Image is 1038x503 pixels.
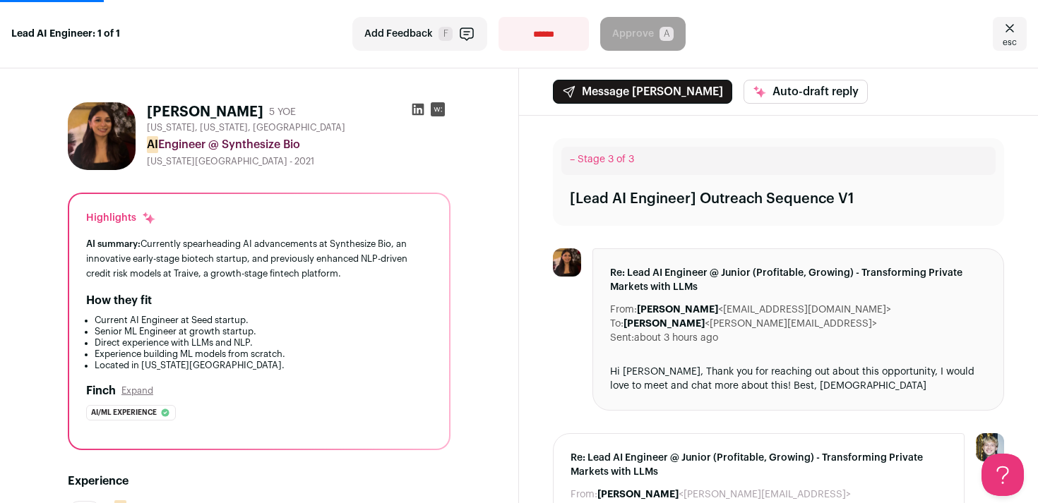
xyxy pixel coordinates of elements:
span: Re: Lead AI Engineer @ Junior (Profitable, Growing) - Transforming Private Markets with LLMs [571,451,947,479]
span: F [439,27,453,41]
dt: From: [610,303,637,317]
li: Experience building ML models from scratch. [95,349,432,360]
strong: Lead AI Engineer: 1 of 1 [11,27,120,41]
span: Stage 3 of 3 [578,154,634,164]
a: Close [993,17,1027,51]
iframe: Help Scout Beacon - Open [982,454,1024,496]
h2: Experience [68,473,451,490]
dt: To: [610,317,624,331]
span: AI summary: [86,239,141,248]
img: 6494470-medium_jpg [976,433,1004,461]
button: Add Feedback F [352,17,487,51]
img: 097decf0cfa5e1fe699973d17904fb6e5c1ba1c00bf45689fdc82ed00c0b98e9.jpg [68,102,136,170]
div: Highlights [86,211,156,225]
img: 097decf0cfa5e1fe699973d17904fb6e5c1ba1c00bf45689fdc82ed00c0b98e9.jpg [553,248,581,277]
button: Expand [121,385,153,396]
div: [US_STATE][GEOGRAPHIC_DATA] - 2021 [147,156,451,167]
div: [Lead AI Engineer] Outreach Sequence V1 [570,189,854,209]
span: Re: Lead AI Engineer @ Junior (Profitable, Growing) - Transforming Private Markets with LLMs [610,266,986,294]
dt: From: [571,487,597,502]
li: Direct experience with LLMs and NLP. [95,337,432,349]
div: 5 YOE [269,105,296,119]
b: [PERSON_NAME] [637,305,718,315]
span: Ai/ml experience [91,406,157,420]
h2: Finch [86,382,116,399]
li: Current AI Engineer at Seed startup. [95,315,432,326]
li: Senior ML Engineer at growth startup. [95,326,432,337]
dd: <[EMAIL_ADDRESS][DOMAIN_NAME]> [637,303,891,317]
h2: How they fit [86,292,152,309]
dd: <[PERSON_NAME][EMAIL_ADDRESS]> [597,487,851,502]
span: – [570,154,575,164]
dt: Sent: [610,331,634,345]
h1: [PERSON_NAME] [147,102,263,122]
button: Auto-draft reply [744,80,868,104]
button: Message [PERSON_NAME] [553,80,732,104]
span: [US_STATE], [US_STATE], [GEOGRAPHIC_DATA] [147,122,345,133]
div: Currently spearheading AI advancements at Synthesize Bio, an innovative early-stage biotech start... [86,236,432,281]
dd: <[PERSON_NAME][EMAIL_ADDRESS]> [624,317,877,331]
span: esc [1003,37,1017,48]
div: Hi [PERSON_NAME], Thank you for reaching out about this opportunity, I would love to meet and cha... [610,365,986,393]
li: Located in [US_STATE][GEOGRAPHIC_DATA]. [95,360,432,371]
span: Add Feedback [364,27,433,41]
mark: AI [147,136,158,153]
b: [PERSON_NAME] [597,490,679,499]
b: [PERSON_NAME] [624,319,705,329]
div: Engineer @ Synthesize Bio [147,136,451,153]
dd: about 3 hours ago [634,331,718,345]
